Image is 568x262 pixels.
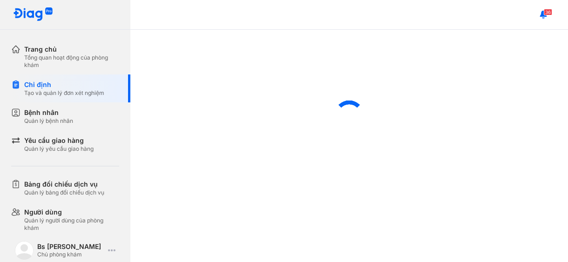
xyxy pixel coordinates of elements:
[13,7,53,22] img: logo
[24,117,73,125] div: Quản lý bệnh nhân
[24,45,119,54] div: Trang chủ
[24,89,104,97] div: Tạo và quản lý đơn xét nghiệm
[24,180,104,189] div: Bảng đối chiếu dịch vụ
[24,189,104,196] div: Quản lý bảng đối chiếu dịch vụ
[24,54,119,69] div: Tổng quan hoạt động của phòng khám
[24,145,94,153] div: Quản lý yêu cầu giao hàng
[24,217,119,232] div: Quản lý người dùng của phòng khám
[15,241,34,260] img: logo
[24,208,119,217] div: Người dùng
[37,251,104,258] div: Chủ phòng khám
[37,242,104,251] div: Bs [PERSON_NAME]
[24,80,104,89] div: Chỉ định
[24,136,94,145] div: Yêu cầu giao hàng
[24,108,73,117] div: Bệnh nhân
[544,9,552,15] span: 36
